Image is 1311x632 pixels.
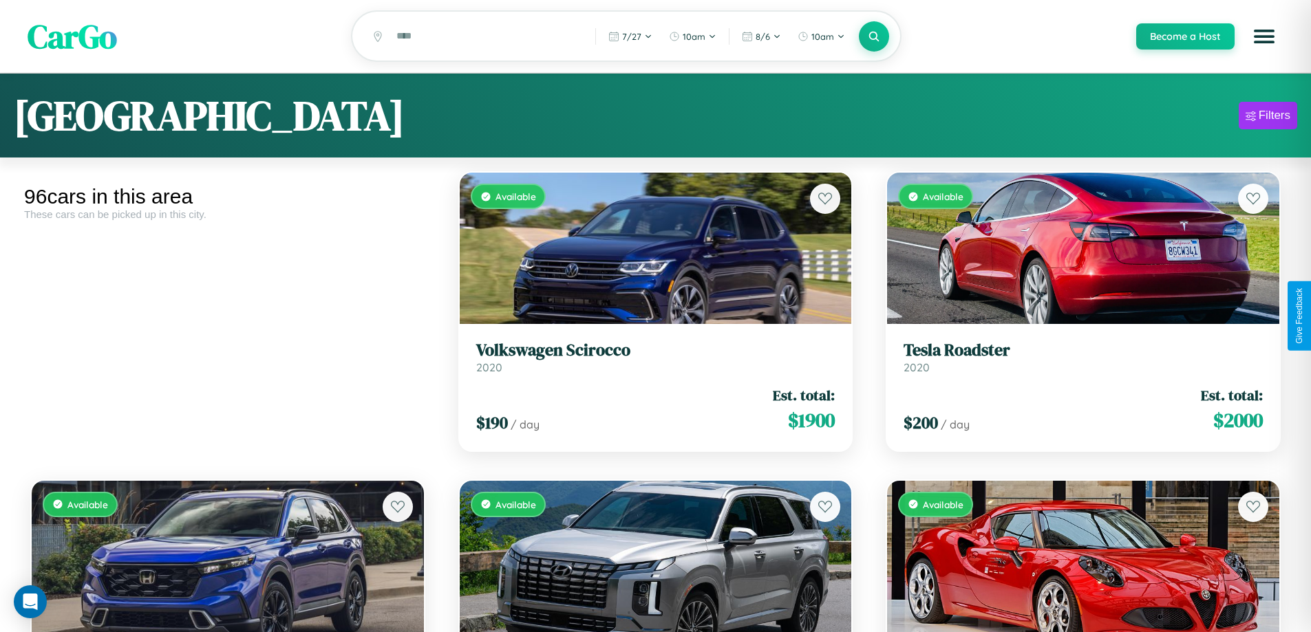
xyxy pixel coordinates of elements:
button: Become a Host [1136,23,1235,50]
span: $ 2000 [1213,406,1263,434]
a: Tesla Roadster2020 [904,340,1263,374]
span: Available [923,499,963,510]
h3: Tesla Roadster [904,340,1263,360]
div: Give Feedback [1294,288,1304,344]
span: Available [923,190,963,202]
div: Filters [1259,109,1290,122]
h1: [GEOGRAPHIC_DATA] [14,87,405,144]
span: CarGo [28,14,117,59]
span: Available [495,499,536,510]
span: 10am [811,31,834,42]
div: Open Intercom Messenger [14,585,47,618]
span: 2020 [904,360,930,374]
span: 2020 [476,360,502,374]
button: 10am [662,25,723,47]
span: Available [495,190,536,202]
button: 8/6 [735,25,788,47]
a: Volkswagen Scirocco2020 [476,340,835,374]
span: $ 190 [476,411,508,434]
span: Est. total: [773,385,835,405]
button: 7/27 [601,25,659,47]
button: 10am [791,25,852,47]
h3: Volkswagen Scirocco [476,340,835,360]
span: / day [511,417,540,431]
span: / day [941,417,970,431]
span: 7 / 27 [622,31,641,42]
span: Available [67,499,108,510]
span: 10am [683,31,705,42]
button: Open menu [1245,17,1283,56]
div: 96 cars in this area [24,185,431,208]
span: $ 1900 [788,406,835,434]
button: Filters [1239,102,1297,129]
span: $ 200 [904,411,938,434]
span: Est. total: [1201,385,1263,405]
span: 8 / 6 [756,31,770,42]
div: These cars can be picked up in this city. [24,208,431,220]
